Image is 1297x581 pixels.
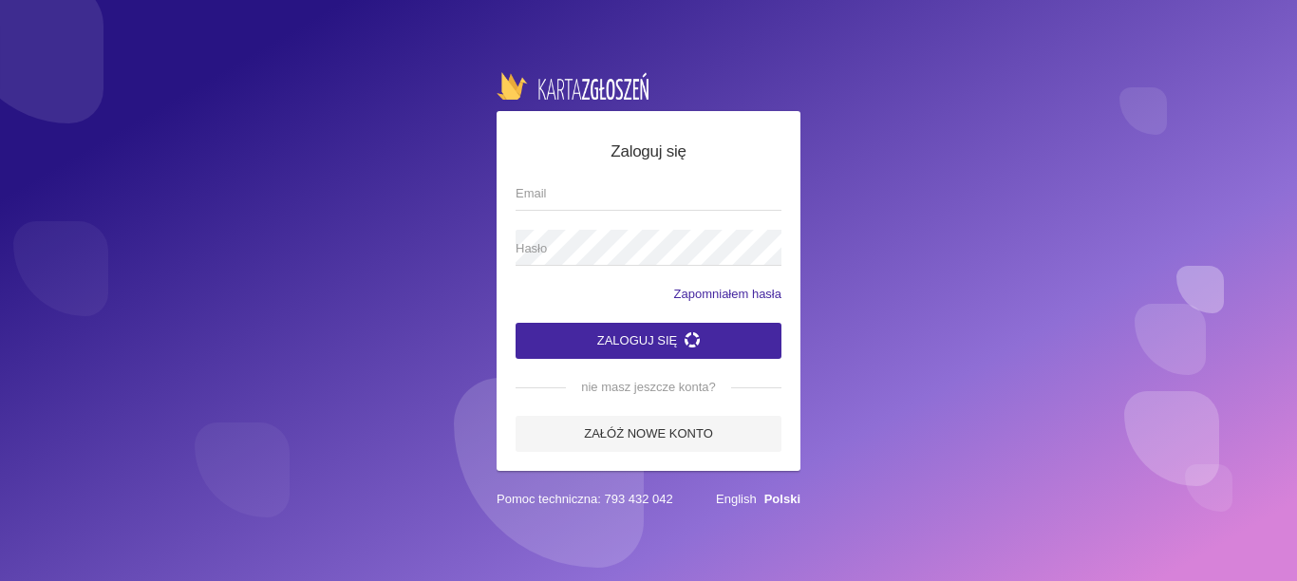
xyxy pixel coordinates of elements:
span: Pomoc techniczna: 793 432 042 [497,490,673,509]
a: Załóż nowe konto [516,416,781,452]
span: Email [516,184,762,203]
h5: Zaloguj się [516,140,781,164]
span: Hasło [516,239,762,258]
input: Email [516,175,781,211]
img: logo-karta.png [497,72,648,99]
span: nie masz jeszcze konta? [566,378,731,397]
a: Polski [764,492,800,506]
a: Zapomniałem hasła [674,285,781,304]
input: Hasło [516,230,781,266]
button: Zaloguj się [516,323,781,359]
a: English [716,492,757,506]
